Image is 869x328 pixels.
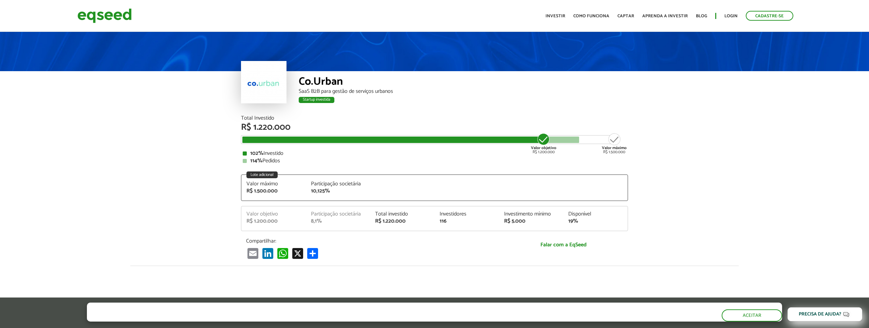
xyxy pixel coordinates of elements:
[243,151,626,156] div: Investido
[243,158,626,164] div: Pedidos
[746,11,793,21] a: Cadastre-se
[87,315,333,321] p: Ao clicar em "aceitar", você aceita nossa .
[246,219,301,224] div: R$ 1.200.000
[440,219,494,224] div: 116
[87,303,333,313] h5: O site da EqSeed utiliza cookies para melhorar sua navegação.
[573,14,609,18] a: Como funciona
[696,14,707,18] a: Blog
[77,7,132,25] img: EqSeed
[642,14,688,18] a: Aprenda a investir
[241,116,628,121] div: Total Investido
[246,171,278,178] div: Lote adicional
[246,248,260,259] a: Email
[250,156,262,165] strong: 114%
[246,181,301,187] div: Valor máximo
[504,219,558,224] div: R$ 5.000
[546,14,565,18] a: Investir
[311,188,365,194] div: 10,125%
[299,76,628,89] div: Co.Urban
[177,315,255,321] a: política de privacidade e de cookies
[246,211,301,217] div: Valor objetivo
[311,181,365,187] div: Participação societária
[440,211,494,217] div: Investidores
[241,123,628,132] div: R$ 1.220.000
[306,248,319,259] a: Compartilhar
[531,132,556,154] div: R$ 1.200.000
[568,219,623,224] div: 19%
[250,149,263,158] strong: 102%
[531,145,556,151] strong: Valor objetivo
[602,132,627,154] div: R$ 1.500.000
[724,14,738,18] a: Login
[504,211,558,217] div: Investimento mínimo
[722,309,782,322] button: Aceitar
[375,219,429,224] div: R$ 1.220.000
[276,248,290,259] a: WhatsApp
[568,211,623,217] div: Disponível
[617,14,634,18] a: Captar
[261,248,275,259] a: LinkedIn
[299,97,334,103] div: Startup investida
[311,211,365,217] div: Participação societária
[299,89,628,94] div: SaaS B2B para gestão de serviços urbanos
[311,219,365,224] div: 8,1%
[375,211,429,217] div: Total investido
[246,188,301,194] div: R$ 1.500.000
[291,248,304,259] a: X
[504,238,623,252] a: Falar com a EqSeed
[602,145,627,151] strong: Valor máximo
[246,238,494,244] p: Compartilhar:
